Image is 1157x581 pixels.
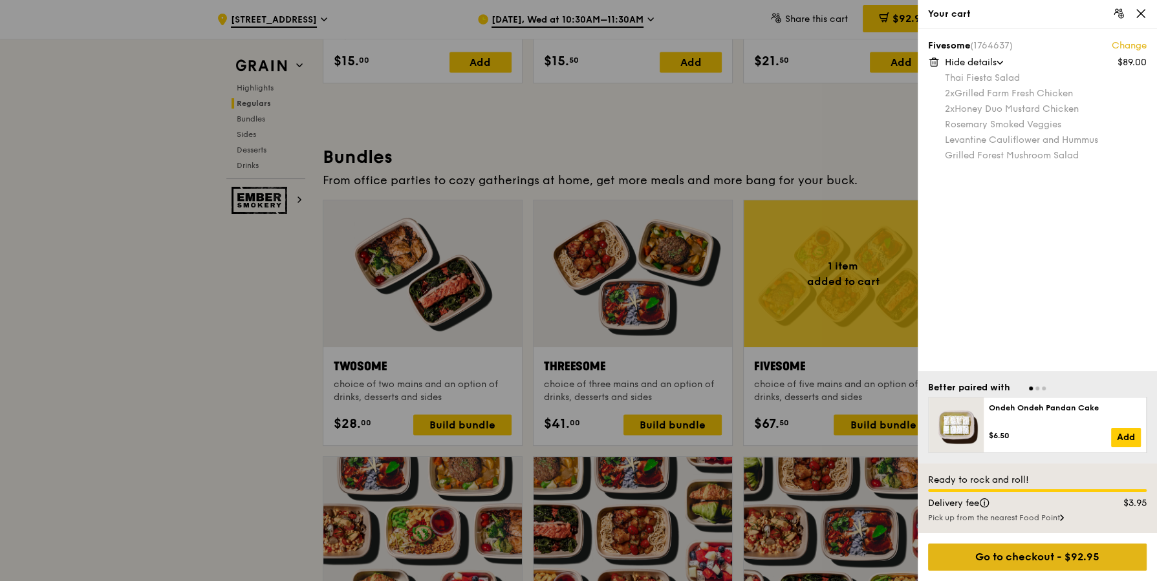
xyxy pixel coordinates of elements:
div: Ondeh Ondeh Pandan Cake [989,403,1141,413]
span: 2x [945,103,955,114]
div: Go to checkout - $92.95 [928,544,1147,571]
span: Hide details [945,57,997,68]
div: Grilled Farm Fresh Chicken [945,87,1147,100]
div: Ready to rock and roll! [928,474,1147,487]
span: Go to slide 2 [1035,386,1039,390]
div: Better paired with [928,381,1010,394]
div: Rosemary Smoked Veggies [945,118,1147,131]
div: Fivesome [928,39,1147,52]
span: Go to slide 1 [1029,386,1033,390]
div: Levantine Cauliflower and Hummus [945,134,1147,147]
div: $6.50 [989,430,1111,441]
div: Delivery fee [920,497,1096,510]
div: $89.00 [1118,56,1147,69]
span: Go to slide 3 [1042,386,1046,390]
span: 2x [945,88,955,99]
a: Change [1112,39,1147,52]
div: Grilled Forest Mushroom Salad [945,149,1147,162]
div: Pick up from the nearest Food Point [928,512,1147,523]
span: (1764637) [970,40,1013,51]
div: Thai Fiesta Salad [945,72,1147,85]
div: Honey Duo Mustard Chicken [945,103,1147,116]
div: Your cart [928,8,1147,21]
div: $3.95 [1096,497,1155,510]
a: Add [1111,428,1141,447]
